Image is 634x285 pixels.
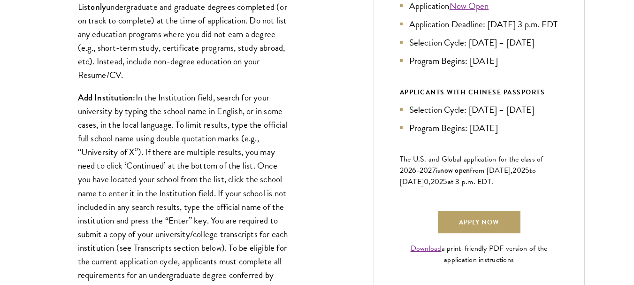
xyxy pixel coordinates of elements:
a: Apply Now [438,211,520,233]
strong: only [91,0,106,13]
a: Download [411,243,442,254]
li: Selection Cycle: [DATE] – [DATE] [400,36,558,49]
span: 202 [512,165,525,176]
span: , [428,176,430,187]
span: to [DATE] [400,165,536,187]
strong: Add Institution: [78,91,136,104]
span: 7 [432,165,436,176]
div: a print-friendly PDF version of the application instructions [400,243,558,265]
li: Application Deadline: [DATE] 3 p.m. EDT [400,17,558,31]
span: now open [440,165,470,176]
span: from [DATE], [470,165,512,176]
span: at 3 p.m. EDT. [448,176,494,187]
span: 0 [424,176,428,187]
div: APPLICANTS WITH CHINESE PASSPORTS [400,86,558,98]
span: The U.S. and Global application for the class of 202 [400,154,543,176]
span: 202 [431,176,443,187]
span: 5 [525,165,529,176]
span: 5 [443,176,447,187]
li: Program Begins: [DATE] [400,121,558,135]
span: -202 [417,165,432,176]
li: Program Begins: [DATE] [400,54,558,68]
span: is [436,165,441,176]
li: Selection Cycle: [DATE] – [DATE] [400,103,558,116]
span: 6 [412,165,416,176]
